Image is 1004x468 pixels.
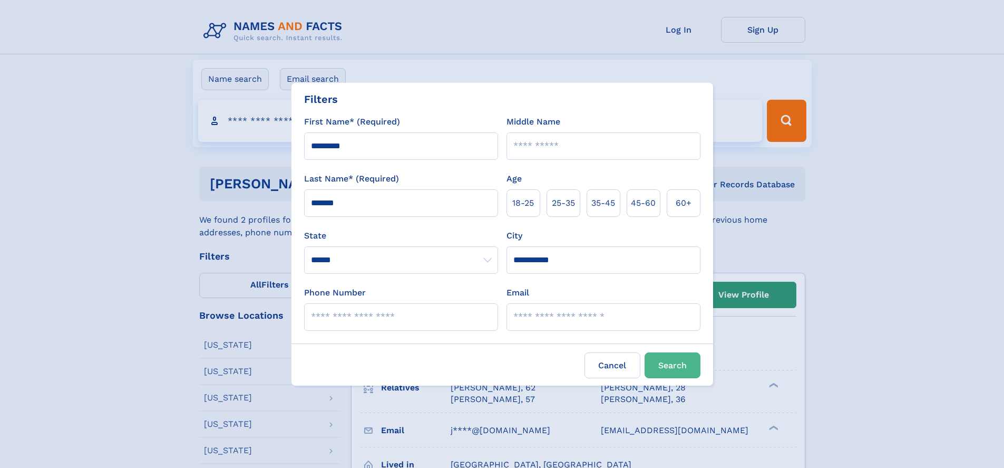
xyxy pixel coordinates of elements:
[506,173,522,185] label: Age
[304,286,366,299] label: Phone Number
[645,352,700,378] button: Search
[631,197,656,209] span: 45‑60
[304,230,498,242] label: State
[304,116,400,128] label: First Name* (Required)
[591,197,615,209] span: 35‑45
[676,197,691,209] span: 60+
[506,230,522,242] label: City
[506,116,560,128] label: Middle Name
[584,352,640,378] label: Cancel
[304,91,338,107] div: Filters
[506,286,529,299] label: Email
[304,173,399,185] label: Last Name* (Required)
[552,197,575,209] span: 25‑35
[512,197,534,209] span: 18‑25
